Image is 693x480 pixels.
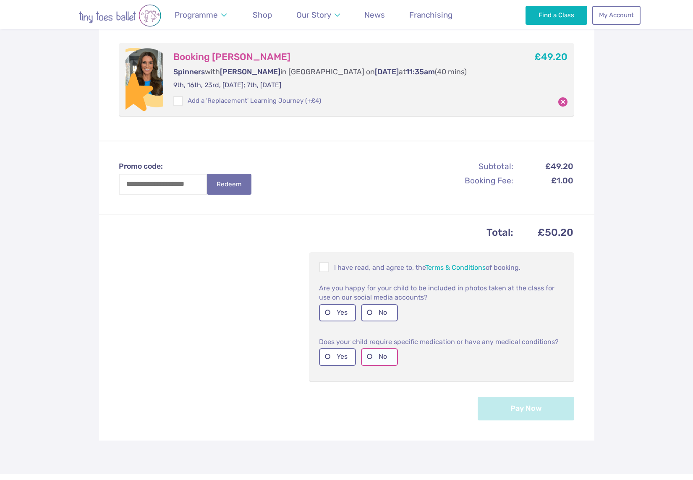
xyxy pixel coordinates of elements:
label: No [361,348,398,365]
a: Franchising [405,5,457,25]
td: £49.20 [515,159,573,173]
p: with in [GEOGRAPHIC_DATA] on at (40 mins) [173,67,504,77]
p: Are you happy for your child to be included in photos taken at the class for use on our social me... [319,283,564,302]
label: Yes [319,348,356,365]
button: Pay Now [478,397,574,420]
span: Franchising [409,10,452,20]
label: Promo code: [119,161,260,172]
span: [DATE] [375,68,399,76]
span: Our Story [296,10,331,20]
label: No [361,304,398,321]
h3: Booking [PERSON_NAME] [173,51,504,63]
img: tiny toes ballet [53,4,187,27]
button: Redeem [207,174,251,195]
a: My Account [592,6,640,24]
p: 9th, 16th, 23rd, [DATE]; 7th, [DATE] [173,81,504,90]
p: I have read, and agree to, the of booking. [319,262,564,272]
span: Spinners [173,68,205,76]
th: Booking Fee: [424,174,514,188]
td: £50.20 [515,224,573,241]
a: Terms & Conditions [425,263,486,271]
label: Yes [319,304,356,321]
a: Shop [249,5,276,25]
label: Add a 'Replacement' Learning Journey (+£4) [173,97,321,105]
a: News [361,5,389,25]
span: News [364,10,385,20]
td: £1.00 [515,174,573,188]
span: [PERSON_NAME] [220,68,280,76]
a: Find a Class [526,6,587,24]
a: Our Story [292,5,344,25]
b: £49.20 [534,51,567,63]
th: Subtotal: [424,159,514,173]
p: Does your child require specific medication or have any medical conditions? [319,337,564,347]
span: 11:35am [406,68,435,76]
th: Total: [120,224,514,241]
span: Shop [253,10,272,20]
span: Programme [175,10,218,20]
a: Programme [171,5,231,25]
